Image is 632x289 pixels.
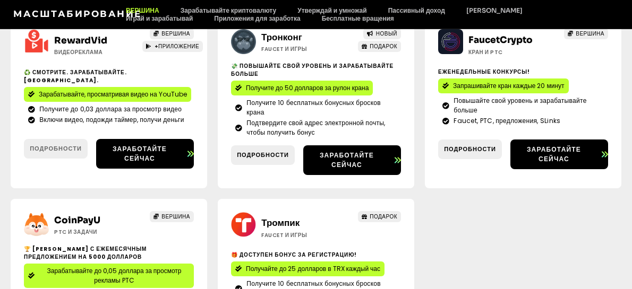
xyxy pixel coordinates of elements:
[438,68,530,76] font: Еженедельные конкурсы!
[453,81,565,90] font: Запрашивайте кран каждые 20 минут
[150,28,194,39] a: ВЕРШИНА
[54,228,97,236] font: ptc и задачи
[468,48,503,56] font: Кран и PTC
[358,41,401,52] a: ПОДАРОК
[115,6,619,22] nav: Меню
[261,231,307,239] font: Faucet и игры
[231,62,394,78] font: 💸 Повышайте свой уровень и зарабатывайте больше
[24,139,88,159] a: Подробности
[231,261,385,276] a: Получайте до 25 долларов в TRX каждый час
[161,30,190,38] font: ВЕРШИНА
[378,6,456,14] a: Пассивный доход
[456,6,533,14] a: [PERSON_NAME]
[510,139,608,169] a: Заработайте сейчас
[311,14,405,22] a: Бесплатные вращения
[181,6,277,14] font: Зарабатывайте криптовалюту
[376,30,397,38] font: НОВЫЙ
[170,6,287,14] a: Зарабатывайте криптовалюту
[13,8,142,19] a: Масштабирование
[39,90,187,99] font: Зарабатывайте, просматривая видео на YouTube
[576,30,604,38] font: ВЕРШИНА
[261,45,307,53] font: Faucet и игры
[24,245,147,261] font: 🏆 [PERSON_NAME] с ежемесячным предложением на 5000 долларов
[115,14,203,22] a: Играй и зарабатывай
[438,139,502,159] a: Подробности
[444,145,496,153] font: Подробности
[54,48,103,56] font: Видеореклама
[214,14,300,22] font: Приложения для заработка
[126,6,159,14] font: ВЕРШИНА
[287,6,377,14] a: Утверждай и умножай
[358,211,401,222] a: ПОДАРОК
[246,98,381,117] font: Получите 10 бесплатных бонусных бросков крана
[24,68,127,84] font: ♻️ Смотрите. Зарабатывайте. [GEOGRAPHIC_DATA].
[47,266,181,285] font: Зарабатывайте до 0,05 доллара за просмотр рекламы PTC
[30,144,82,153] font: Подробности
[363,28,401,39] a: НОВЫЙ
[237,151,289,159] font: Подробности
[438,78,569,93] a: Запрашивайте кран каждые 20 минут
[126,14,193,22] font: Играй и зарабатывай
[246,118,385,137] font: Подтвердите свой адрес электронной почты, чтобы получить бонус
[54,35,107,46] a: RewardVid
[468,34,533,46] a: FaucetCrypto
[466,6,523,14] font: [PERSON_NAME]
[246,264,380,273] font: Получайте до 25 долларов в TRX каждый час
[39,115,184,124] font: Включи видео, подожди таймер, получи деньги
[303,145,401,175] a: Заработайте сейчас
[231,81,373,95] a: Получите до 50 долларов за рулон крана
[388,6,445,14] font: Пассивный доход
[454,96,586,115] font: Повышайте свой уровень и зарабатывайте больше
[320,151,374,169] font: Заработайте сейчас
[527,145,581,163] font: Заработайте сейчас
[142,41,203,52] a: +ПРИЛОЖЕНИЕ
[24,264,194,288] a: Зарабатывайте до 0,05 доллара за просмотр рекламы PTC
[231,251,357,259] font: 🎁 Доступен бонус за регистрацию!
[261,32,302,43] a: Тронконг
[155,42,200,50] font: +ПРИЛОЖЕНИЕ
[54,215,100,226] a: CoinPayU
[454,116,560,125] font: Faucet, PTC, предложения, SLinks
[564,28,608,39] a: ВЕРШИНА
[115,6,170,14] a: ВЕРШИНА
[297,6,366,14] font: Утверждай и умножай
[203,14,311,22] a: Приложения для заработка
[113,144,167,163] font: Заработайте сейчас
[39,104,182,113] font: Получите до 0,03 доллара за просмотр видео
[24,87,191,102] a: Зарабатывайте, просматривая видео на YouTube
[150,211,194,222] a: ВЕРШИНА
[322,14,394,22] font: Бесплатные вращения
[261,217,300,229] a: Тромпик
[370,42,397,50] font: ПОДАРОК
[161,213,190,221] font: ВЕРШИНА
[246,83,369,92] font: Получите до 50 долларов за рулон крана
[96,139,194,169] a: Заработайте сейчас
[231,145,295,165] a: Подробности
[370,213,397,221] font: ПОДАРОК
